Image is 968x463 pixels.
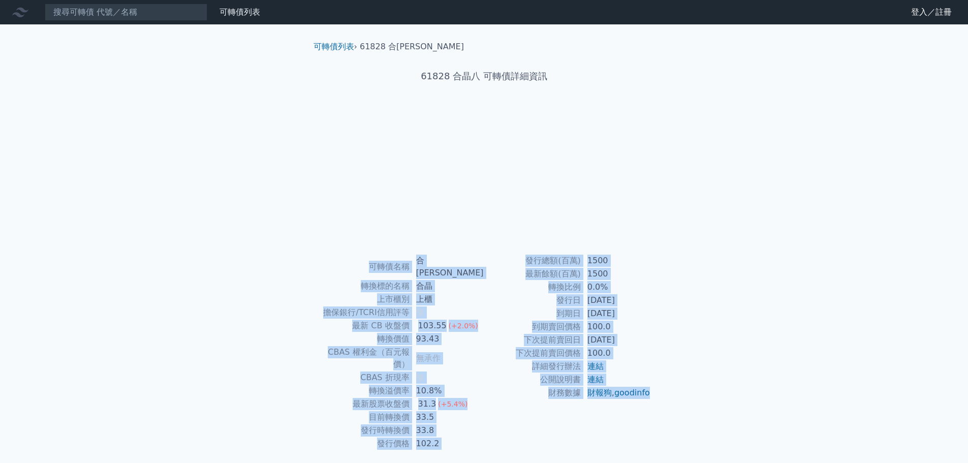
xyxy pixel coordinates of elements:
td: 上市櫃別 [318,293,410,306]
td: 財務數據 [484,386,581,399]
td: [DATE] [581,307,651,320]
span: (+5.4%) [438,400,467,408]
a: 連結 [587,375,604,384]
td: 發行總額(百萬) [484,254,581,267]
td: 最新 CB 收盤價 [318,319,410,332]
div: 31.3 [416,398,439,410]
td: CBAS 折現率 [318,371,410,384]
td: 轉換溢價率 [318,384,410,397]
a: goodinfo [614,388,650,397]
td: 33.8 [410,424,484,437]
a: 登入／註冊 [903,4,960,20]
td: 100.0 [581,347,651,360]
td: 發行時轉換價 [318,424,410,437]
td: 102.2 [410,437,484,450]
a: 可轉債列表 [314,42,354,51]
td: 到期賣回價格 [484,320,581,333]
li: 61828 合[PERSON_NAME] [360,41,464,53]
td: 最新餘額(百萬) [484,267,581,281]
td: 目前轉換價 [318,411,410,424]
td: 轉換標的名稱 [318,280,410,293]
td: 10.8% [410,384,484,397]
td: 100.0 [581,320,651,333]
li: › [314,41,357,53]
td: 擔保銀行/TCRI信用評等 [318,306,410,319]
td: 詳細發行辦法 [484,360,581,373]
iframe: Chat Widget [917,414,968,463]
td: [DATE] [581,294,651,307]
a: 連結 [587,361,604,371]
td: 到期日 [484,307,581,320]
td: 下次提前賣回日 [484,333,581,347]
td: 0.0% [581,281,651,294]
td: 下次提前賣回價格 [484,347,581,360]
td: 轉換價值 [318,332,410,346]
td: 93.43 [410,332,484,346]
a: 財報狗 [587,388,612,397]
div: 103.55 [416,320,449,332]
td: 合[PERSON_NAME] [410,254,484,280]
td: 1500 [581,267,651,281]
span: 無承作 [416,353,441,363]
td: 最新股票收盤價 [318,397,410,411]
a: 可轉債列表 [220,7,260,17]
td: 合晶 [410,280,484,293]
span: 無 [416,307,424,317]
input: 搜尋可轉債 代號／名稱 [45,4,207,21]
h1: 61828 合晶八 可轉債詳細資訊 [305,69,663,83]
td: 33.5 [410,411,484,424]
td: 發行價格 [318,437,410,450]
td: CBAS 權利金（百元報價） [318,346,410,371]
div: 聊天小工具 [917,414,968,463]
td: 公開說明書 [484,373,581,386]
td: 1500 [581,254,651,267]
span: (+2.0%) [449,322,478,330]
td: [DATE] [581,333,651,347]
td: 上櫃 [410,293,484,306]
span: 無 [416,373,424,382]
td: 轉換比例 [484,281,581,294]
td: , [581,386,651,399]
td: 發行日 [484,294,581,307]
td: 可轉債名稱 [318,254,410,280]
